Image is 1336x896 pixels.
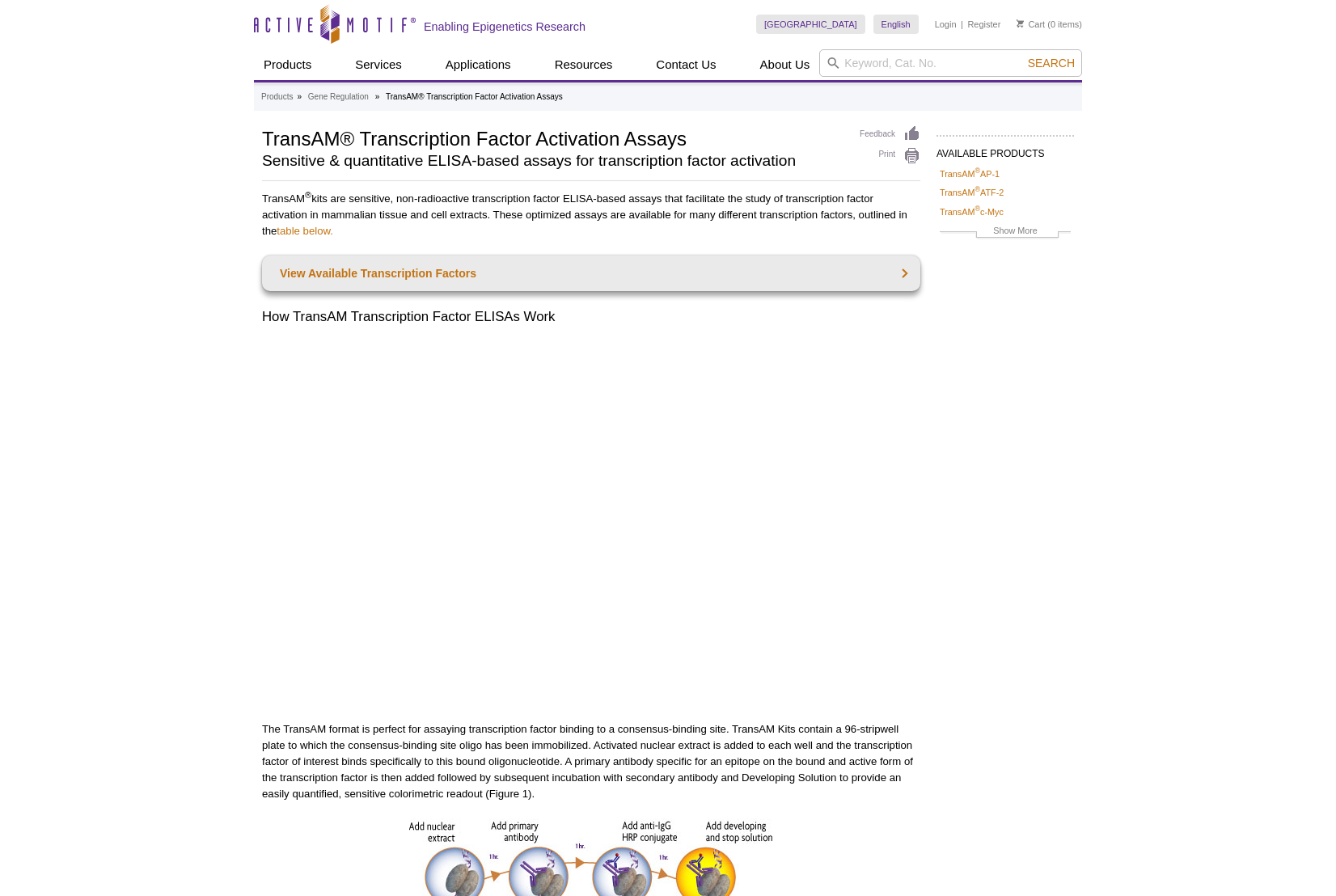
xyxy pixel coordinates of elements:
sup: ® [975,186,980,194]
a: Print [860,147,920,165]
li: | [961,15,963,34]
a: TransAM®ATF-2 [940,185,1004,200]
input: Keyword, Cat. No. [819,49,1082,77]
p: The TransAM format is perfect for assaying transcription factor binding to a consensus-binding si... [262,721,920,802]
a: table below. [277,225,333,237]
a: Show More [940,223,1071,242]
h1: TransAM® Transcription Factor Activation Assays [262,125,843,150]
a: Resources [545,49,623,80]
a: Feedback [860,125,920,143]
a: English [873,15,919,34]
a: Cart [1017,19,1045,30]
a: Contact Us [646,49,725,80]
a: View Available Transcription Factors [262,256,920,291]
sup: ® [975,167,980,175]
a: Applications [436,49,521,80]
h2: Enabling Epigenetics Research [424,19,586,34]
span: Search [1028,57,1075,70]
li: » [375,92,380,101]
h2: AVAILABLE PRODUCTS [936,135,1074,164]
sup: ® [305,190,311,200]
a: Products [254,49,321,80]
img: Your Cart [1017,19,1024,27]
a: [GEOGRAPHIC_DATA] [756,15,865,34]
button: Search [1023,56,1080,70]
a: Products [261,90,293,104]
a: Services [345,49,412,80]
iframe: How TransAM® transcription factor activation assays work video [262,339,920,709]
a: Login [935,19,957,30]
sup: ® [975,205,980,213]
p: TransAM kits are sensitive, non-radioactive transcription factor ELISA-based assays that facilita... [262,191,920,239]
a: Register [967,19,1000,30]
h2: How TransAM Transcription Factor ELISAs Work [262,307,920,327]
li: TransAM® Transcription Factor Activation Assays [386,92,563,101]
a: Gene Regulation [308,90,369,104]
h2: Sensitive & quantitative ELISA-based assays for transcription factor activation [262,154,843,168]
a: TransAM®AP-1 [940,167,1000,181]
a: TransAM®c-Myc [940,205,1004,219]
a: About Us [750,49,820,80]
li: » [297,92,302,101]
li: (0 items) [1017,15,1082,34]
